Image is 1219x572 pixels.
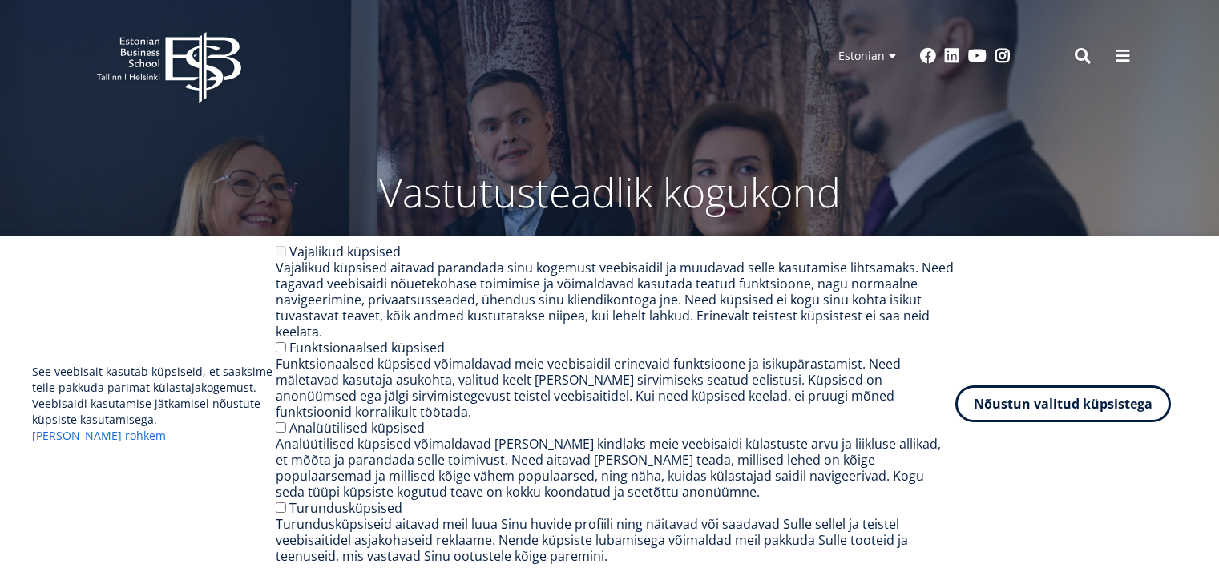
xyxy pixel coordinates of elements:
[276,260,955,340] div: Vajalikud küpsised aitavad parandada sinu kogemust veebisaidil ja muudavad selle kasutamise lihts...
[289,339,445,356] label: Funktsionaalsed küpsised
[289,243,401,260] label: Vajalikud küpsised
[955,385,1171,422] button: Nõustun valitud küpsistega
[32,428,166,444] a: [PERSON_NAME] rohkem
[968,48,987,64] a: Youtube
[276,356,955,420] div: Funktsionaalsed küpsised võimaldavad meie veebisaidil erinevaid funktsioone ja isikupärastamist. ...
[185,168,1035,216] p: Vastutusteadlik kogukond
[32,364,276,444] p: See veebisait kasutab küpsiseid, et saaksime teile pakkuda parimat külastajakogemust. Veebisaidi ...
[920,48,936,64] a: Facebook
[289,499,402,517] label: Turundusküpsised
[276,516,955,564] div: Turundusküpsiseid aitavad meil luua Sinu huvide profiili ning näitavad või saadavad Sulle sellel ...
[944,48,960,64] a: Linkedin
[995,48,1011,64] a: Instagram
[276,436,955,500] div: Analüütilised küpsised võimaldavad [PERSON_NAME] kindlaks meie veebisaidi külastuste arvu ja liik...
[289,419,425,437] label: Analüütilised küpsised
